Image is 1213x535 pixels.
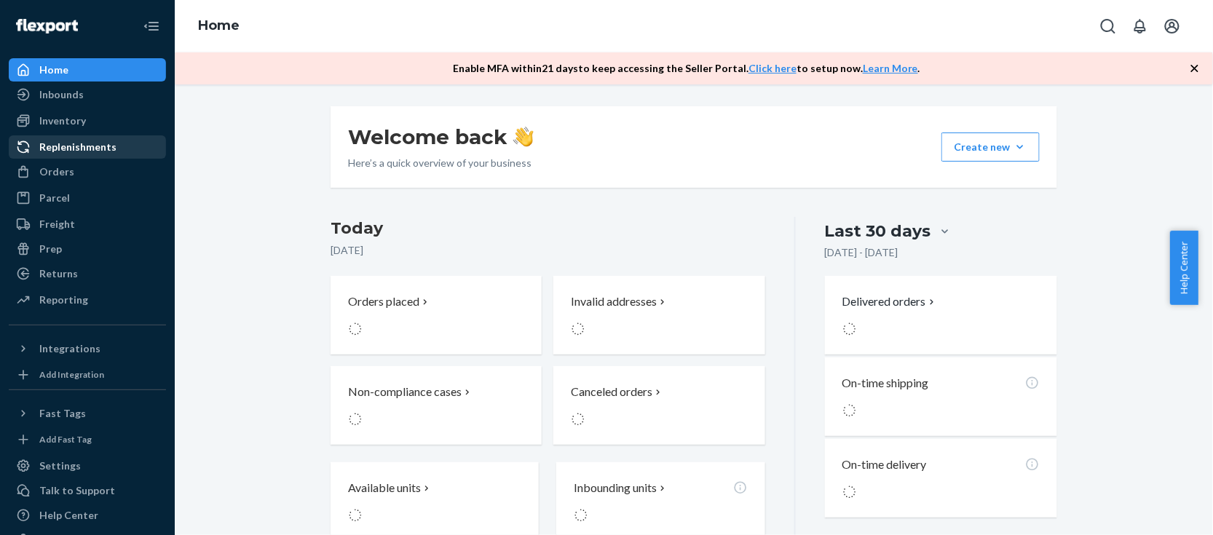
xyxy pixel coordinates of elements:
a: Reporting [9,288,166,312]
a: Add Integration [9,366,166,384]
button: Canceled orders [553,366,764,445]
button: Non-compliance cases [331,366,542,445]
h3: Today [331,217,765,240]
div: Fast Tags [39,406,86,421]
p: Orders placed [348,293,419,310]
a: Home [198,17,240,33]
button: Open Search Box [1094,12,1123,41]
div: Last 30 days [825,220,931,242]
ol: breadcrumbs [186,5,251,47]
p: Here’s a quick overview of your business [348,156,534,170]
div: Talk to Support [39,483,115,498]
button: Close Navigation [137,12,166,41]
div: Integrations [39,341,100,356]
button: Integrations [9,337,166,360]
button: Orders placed [331,276,542,354]
div: Prep [39,242,62,256]
div: Reporting [39,293,88,307]
a: Home [9,58,166,82]
p: Invalid addresses [571,293,657,310]
a: Returns [9,262,166,285]
p: Enable MFA within 21 days to keep accessing the Seller Portal. to setup now. . [453,61,920,76]
p: Inbounding units [574,480,657,496]
div: Parcel [39,191,70,205]
p: [DATE] [331,243,765,258]
button: Delivered orders [842,293,938,310]
div: Help Center [39,508,98,523]
a: Add Fast Tag [9,431,166,448]
a: Prep [9,237,166,261]
a: Settings [9,454,166,477]
a: Parcel [9,186,166,210]
button: Help Center [1170,231,1198,305]
div: Add Fast Tag [39,433,92,445]
h1: Welcome back [348,124,534,150]
div: Inbounds [39,87,84,102]
p: Available units [348,480,421,496]
button: Fast Tags [9,402,166,425]
a: Help Center [9,504,166,527]
a: Inbounds [9,83,166,106]
div: Home [39,63,68,77]
p: Canceled orders [571,384,652,400]
img: hand-wave emoji [513,127,534,147]
div: Replenishments [39,140,116,154]
button: Invalid addresses [553,276,764,354]
a: Freight [9,213,166,236]
div: Inventory [39,114,86,128]
div: Settings [39,459,81,473]
button: Talk to Support [9,479,166,502]
button: Open account menu [1158,12,1187,41]
button: Create new [941,132,1040,162]
p: On-time delivery [842,456,927,473]
p: On-time shipping [842,375,929,392]
p: [DATE] - [DATE] [825,245,898,260]
img: Flexport logo [16,19,78,33]
a: Replenishments [9,135,166,159]
a: Learn More [863,62,918,74]
a: Inventory [9,109,166,132]
a: Click here [748,62,797,74]
div: Returns [39,266,78,281]
div: Add Integration [39,368,104,381]
a: Orders [9,160,166,183]
div: Orders [39,165,74,179]
div: Freight [39,217,75,231]
p: Non-compliance cases [348,384,462,400]
button: Open notifications [1126,12,1155,41]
